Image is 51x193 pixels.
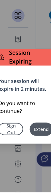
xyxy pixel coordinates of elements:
[7,123,16,136] span: Sign Out
[33,126,49,133] span: Extend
